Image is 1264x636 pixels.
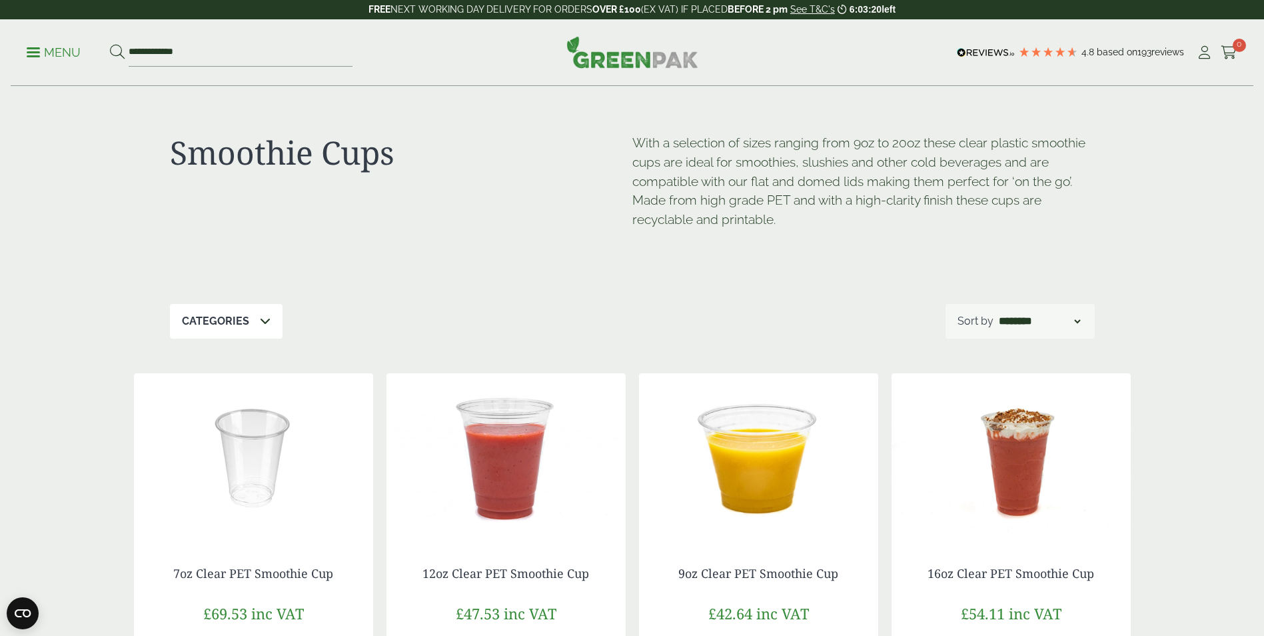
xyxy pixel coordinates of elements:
span: 193 [1137,47,1151,57]
button: Open CMP widget [7,597,39,629]
span: 0 [1233,39,1246,52]
i: Cart [1221,46,1237,59]
img: 9oz pet clear smoothie cup [639,373,878,540]
span: reviews [1151,47,1184,57]
span: inc VAT [756,603,809,623]
span: inc VAT [251,603,304,623]
span: 4.8 [1081,47,1097,57]
a: 7oz Clear PET Smoothie Cup [173,565,333,581]
a: 12oz Clear PET Smoothie Cup [422,565,589,581]
strong: BEFORE 2 pm [728,4,788,15]
span: Based on [1097,47,1137,57]
i: My Account [1196,46,1213,59]
img: 16oz PET Smoothie Cup with Strawberry Milkshake and cream [892,373,1131,540]
p: Menu [27,45,81,61]
span: 6:03:20 [850,4,882,15]
a: Menu [27,45,81,58]
img: 12oz PET Smoothie Cup with Raspberry Smoothie no lid [386,373,626,540]
select: Shop order [996,313,1083,329]
span: £54.11 [961,603,1005,623]
p: Categories [182,313,249,329]
a: 16oz Clear PET Smoothie Cup [928,565,1094,581]
p: With a selection of sizes ranging from 9oz to 20oz these clear plastic smoothie cups are ideal fo... [632,133,1095,229]
p: Sort by [957,313,993,329]
img: REVIEWS.io [957,48,1015,57]
span: inc VAT [1009,603,1061,623]
a: See T&C's [790,4,835,15]
span: £42.64 [708,603,752,623]
strong: OVER £100 [592,4,641,15]
h1: Smoothie Cups [170,133,632,172]
img: GreenPak Supplies [566,36,698,68]
a: 0 [1221,43,1237,63]
div: 4.8 Stars [1018,46,1078,58]
span: £69.53 [203,603,247,623]
a: 9oz Clear PET Smoothie Cup [678,565,838,581]
img: 7oz Clear PET Smoothie Cup[13142] [134,373,373,540]
span: left [882,4,896,15]
span: inc VAT [504,603,556,623]
strong: FREE [368,4,390,15]
span: £47.53 [456,603,500,623]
